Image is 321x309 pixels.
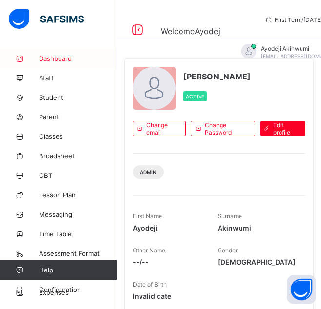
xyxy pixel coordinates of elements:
span: Active [186,94,204,99]
span: Surname [218,212,242,220]
span: Edit profile [273,121,298,136]
span: Gender [218,247,238,254]
span: Ayodeji [133,224,203,232]
span: Messaging [39,211,117,218]
span: Other Name [133,247,165,254]
span: Dashboard [39,55,117,62]
span: CBT [39,172,117,179]
span: Assessment Format [39,250,117,257]
span: Akinwumi [218,224,296,232]
span: Student [39,94,117,101]
span: Classes [39,133,117,140]
span: Change Password [205,121,247,136]
span: Help [39,266,117,274]
span: [DEMOGRAPHIC_DATA] [218,258,296,266]
span: Parent [39,113,117,121]
span: Date of Birth [133,281,167,288]
span: Welcome Ayodeji [161,26,222,36]
span: Invalid date [133,292,203,300]
span: Time Table [39,230,117,238]
span: First Name [133,212,162,220]
span: Staff [39,74,117,82]
img: safsims [9,9,84,29]
span: Change email [146,121,178,136]
span: --/-- [133,258,203,266]
span: Configuration [39,286,117,293]
span: Admin [140,169,157,175]
button: Open asap [287,275,316,304]
span: Lesson Plan [39,191,117,199]
span: [PERSON_NAME] [183,72,251,81]
span: Broadsheet [39,152,117,160]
